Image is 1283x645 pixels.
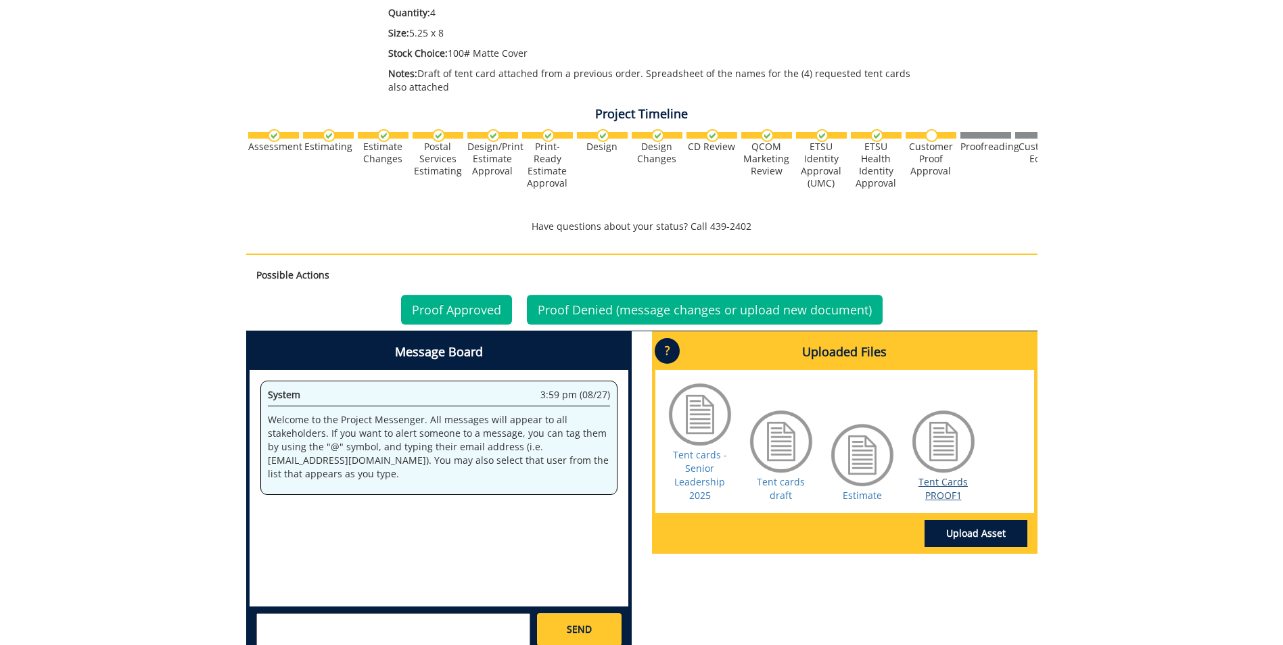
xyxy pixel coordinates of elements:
img: checkmark [706,129,719,142]
span: 3:59 pm (08/27) [540,388,610,402]
strong: Possible Actions [256,268,329,281]
img: checkmark [432,129,445,142]
a: Estimate [843,489,882,502]
a: Tent Cards PROOF1 [918,475,968,502]
div: CD Review [686,141,737,153]
p: Welcome to the Project Messenger. All messages will appear to all stakeholders. If you want to al... [268,413,610,481]
p: 5.25 x 8 [388,26,918,40]
a: Tent cards - Senior Leadership 2025 [673,448,727,502]
div: Customer Edits [1015,141,1066,165]
img: checkmark [597,129,609,142]
p: 4 [388,6,918,20]
span: Quantity: [388,6,430,19]
span: SEND [567,623,592,636]
p: ? [655,338,680,364]
span: System [268,388,300,401]
img: checkmark [651,129,664,142]
img: checkmark [268,129,281,142]
div: Design [577,141,628,153]
a: Tent cards draft [757,475,805,502]
div: Proofreading [960,141,1011,153]
a: Proof Denied (message changes or upload new document) [527,295,883,325]
h4: Project Timeline [246,107,1037,121]
span: Stock Choice: [388,47,448,59]
img: checkmark [870,129,883,142]
img: checkmark [323,129,335,142]
span: Size: [388,26,409,39]
div: Estimate Changes [358,141,409,165]
div: Assessment [248,141,299,153]
img: checkmark [487,129,500,142]
img: checkmark [377,129,390,142]
div: QCOM Marketing Review [741,141,792,177]
h4: Message Board [250,335,628,370]
img: checkmark [542,129,555,142]
div: Design/Print Estimate Approval [467,141,518,177]
p: 100# Matte Cover [388,47,918,60]
a: Upload Asset [925,520,1027,547]
p: Draft of tent card attached from a previous order. Spreadsheet of the names for the (4) requested... [388,67,918,94]
div: Estimating [303,141,354,153]
img: no [925,129,938,142]
a: Proof Approved [401,295,512,325]
div: Postal Services Estimating [413,141,463,177]
div: Print-Ready Estimate Approval [522,141,573,189]
img: checkmark [816,129,829,142]
div: Customer Proof Approval [906,141,956,177]
span: Notes: [388,67,417,80]
div: Design Changes [632,141,682,165]
p: Have questions about your status? Call 439-2402 [246,220,1037,233]
div: ETSU Health Identity Approval [851,141,902,189]
div: ETSU Identity Approval (UMC) [796,141,847,189]
h4: Uploaded Files [655,335,1034,370]
img: checkmark [761,129,774,142]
